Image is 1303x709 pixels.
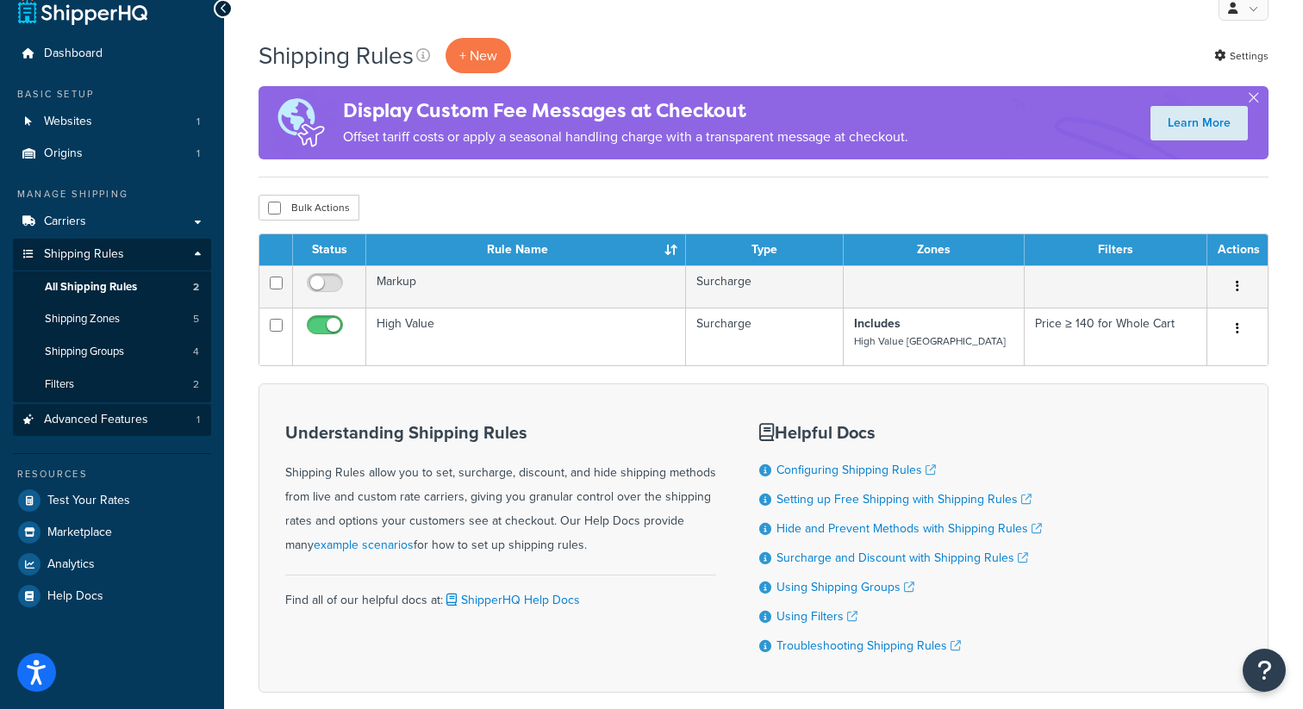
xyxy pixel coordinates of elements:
button: Bulk Actions [259,195,359,221]
h3: Helpful Docs [759,423,1042,442]
div: Resources [13,467,211,482]
div: Manage Shipping [13,187,211,202]
span: Shipping Rules [44,247,124,262]
span: 2 [193,280,199,295]
div: Find all of our helpful docs at: [285,575,716,613]
li: All Shipping Rules [13,271,211,303]
a: Shipping Groups 4 [13,336,211,368]
a: Hide and Prevent Methods with Shipping Rules [776,519,1042,538]
span: 2 [193,377,199,392]
span: Carriers [44,215,86,229]
a: Configuring Shipping Rules [776,461,936,479]
span: Analytics [47,557,95,572]
span: Shipping Groups [45,345,124,359]
td: Surcharge [686,265,844,308]
a: Help Docs [13,581,211,612]
a: Dashboard [13,38,211,70]
a: Setting up Free Shipping with Shipping Rules [776,490,1032,508]
li: Shipping Rules [13,239,211,402]
a: ShipperHQ Help Docs [443,591,580,609]
span: Test Your Rates [47,494,130,508]
span: Dashboard [44,47,103,61]
p: Offset tariff costs or apply a seasonal handling charge with a transparent message at checkout. [343,125,908,149]
span: Origins [44,146,83,161]
a: Shipping Zones 5 [13,303,211,335]
span: 5 [193,312,199,327]
a: Using Shipping Groups [776,578,914,596]
th: Actions [1207,234,1268,265]
h3: Understanding Shipping Rules [285,423,716,442]
a: All Shipping Rules 2 [13,271,211,303]
li: Shipping Zones [13,303,211,335]
li: Advanced Features [13,404,211,436]
td: Price ≥ 140 for Whole Cart [1025,308,1207,365]
a: Shipping Rules [13,239,211,271]
span: 1 [196,413,200,427]
a: Learn More [1150,106,1248,140]
th: Filters [1025,234,1207,265]
li: Filters [13,369,211,401]
td: Surcharge [686,308,844,365]
div: Shipping Rules allow you to set, surcharge, discount, and hide shipping methods from live and cus... [285,423,716,557]
button: Open Resource Center [1243,649,1286,692]
strong: Includes [854,314,901,333]
span: All Shipping Rules [45,280,137,295]
span: Websites [44,115,92,129]
span: 1 [196,146,200,161]
small: High Value [GEOGRAPHIC_DATA] [854,333,1006,349]
li: Shipping Groups [13,336,211,368]
th: Zones [844,234,1026,265]
span: Marketplace [47,526,112,540]
a: Using Filters [776,607,857,625]
th: Status [293,234,366,265]
p: + New [446,38,511,73]
a: Analytics [13,549,211,580]
a: example scenarios [314,536,414,554]
a: Marketplace [13,517,211,548]
a: Filters 2 [13,369,211,401]
a: Test Your Rates [13,485,211,516]
a: Surcharge and Discount with Shipping Rules [776,549,1028,567]
span: Advanced Features [44,413,148,427]
div: Basic Setup [13,87,211,102]
th: Type [686,234,844,265]
h1: Shipping Rules [259,39,414,72]
td: Markup [366,265,686,308]
th: Rule Name : activate to sort column ascending [366,234,686,265]
a: Settings [1214,44,1269,68]
li: Origins [13,138,211,170]
h4: Display Custom Fee Messages at Checkout [343,96,908,125]
img: duties-banner-06bc72dcb5fe05cb3f9472aba00be2ae8eb53ab6f0d8bb03d382ba314ac3c341.png [259,86,343,159]
td: High Value [366,308,686,365]
span: Filters [45,377,74,392]
span: 4 [193,345,199,359]
span: 1 [196,115,200,129]
span: Help Docs [47,589,103,604]
li: Websites [13,106,211,138]
span: Shipping Zones [45,312,120,327]
a: Websites 1 [13,106,211,138]
a: Origins 1 [13,138,211,170]
a: Carriers [13,206,211,238]
a: Troubleshooting Shipping Rules [776,637,961,655]
a: Advanced Features 1 [13,404,211,436]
